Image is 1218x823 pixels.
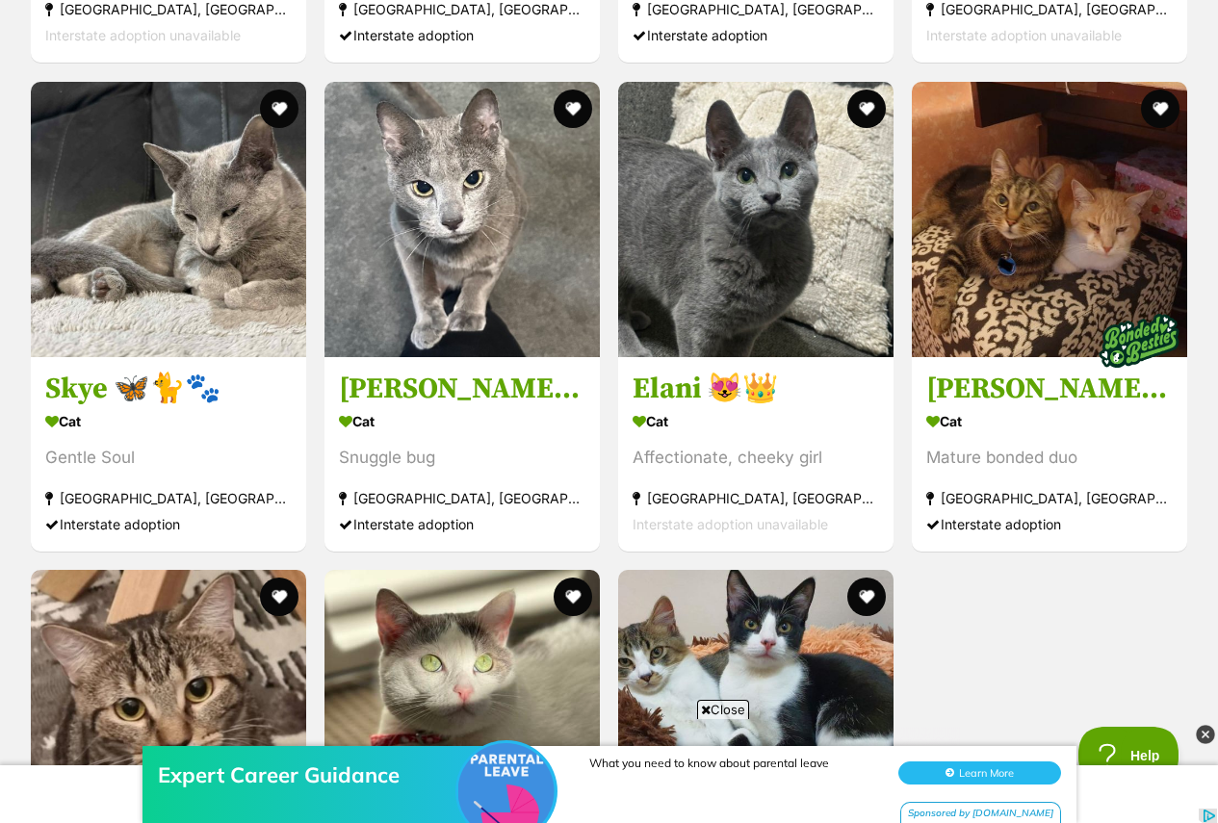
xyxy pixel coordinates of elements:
div: Sponsored by [DOMAIN_NAME] [900,94,1061,118]
div: Cat [633,407,879,435]
button: favourite [847,578,886,616]
button: favourite [1141,90,1179,128]
a: [PERSON_NAME] & Sherlock - Assisted Rehome Cat Mature bonded duo [GEOGRAPHIC_DATA], [GEOGRAPHIC_D... [912,356,1187,552]
span: Interstate adoption unavailable [45,28,241,44]
button: favourite [554,90,592,128]
div: Cat [339,407,585,435]
h3: Elani 😻👑 [633,371,879,407]
div: Snuggle bug [339,445,585,471]
span: Interstate adoption unavailable [633,516,828,532]
img: Expert Career Guidance [458,36,555,132]
div: Cat [45,407,292,435]
div: Interstate adoption [633,23,879,49]
div: [GEOGRAPHIC_DATA], [GEOGRAPHIC_DATA] [45,485,292,511]
div: Expert Career Guidance [158,54,466,81]
div: [GEOGRAPHIC_DATA], [GEOGRAPHIC_DATA] [339,485,585,511]
h3: [PERSON_NAME] 😻🧵🧶 [339,371,585,407]
img: Nikolai 😻🧵🧶 [324,82,600,357]
div: Affectionate, cheeky girl [633,445,879,471]
a: Skye 🦋🐈🐾 Cat Gentle Soul [GEOGRAPHIC_DATA], [GEOGRAPHIC_DATA] Interstate adoption favourite [31,356,306,552]
div: Cat [926,407,1173,435]
button: favourite [847,90,886,128]
div: Interstate adoption [339,23,585,49]
img: close_grey_3x.png [1196,725,1215,744]
button: favourite [260,90,298,128]
h3: [PERSON_NAME] & Sherlock - Assisted Rehome [926,371,1173,407]
img: bonded besties [1091,293,1187,389]
div: What you need to know about parental leave [589,48,878,63]
div: Mature bonded duo [926,445,1173,471]
span: Interstate adoption unavailable [926,28,1122,44]
h3: Skye 🦋🐈🐾 [45,371,292,407]
button: favourite [260,578,298,616]
div: Interstate adoption [926,511,1173,537]
div: [GEOGRAPHIC_DATA], [GEOGRAPHIC_DATA] [926,485,1173,511]
div: Gentle Soul [45,445,292,471]
span: Close [697,700,749,719]
div: [GEOGRAPHIC_DATA], [GEOGRAPHIC_DATA] [633,485,879,511]
a: [PERSON_NAME] 😻🧵🧶 Cat Snuggle bug [GEOGRAPHIC_DATA], [GEOGRAPHIC_DATA] Interstate adoption favourite [324,356,600,552]
img: Rosalee & Sherlock - Assisted Rehome [912,82,1187,357]
img: Elani 😻👑 [618,82,894,357]
div: Interstate adoption [45,511,292,537]
div: Interstate adoption [339,511,585,537]
a: Elani 😻👑 Cat Affectionate, cheeky girl [GEOGRAPHIC_DATA], [GEOGRAPHIC_DATA] Interstate adoption u... [618,356,894,552]
img: Skye 🦋🐈🐾 [31,82,306,357]
button: favourite [554,578,592,616]
button: Learn More [898,54,1061,77]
